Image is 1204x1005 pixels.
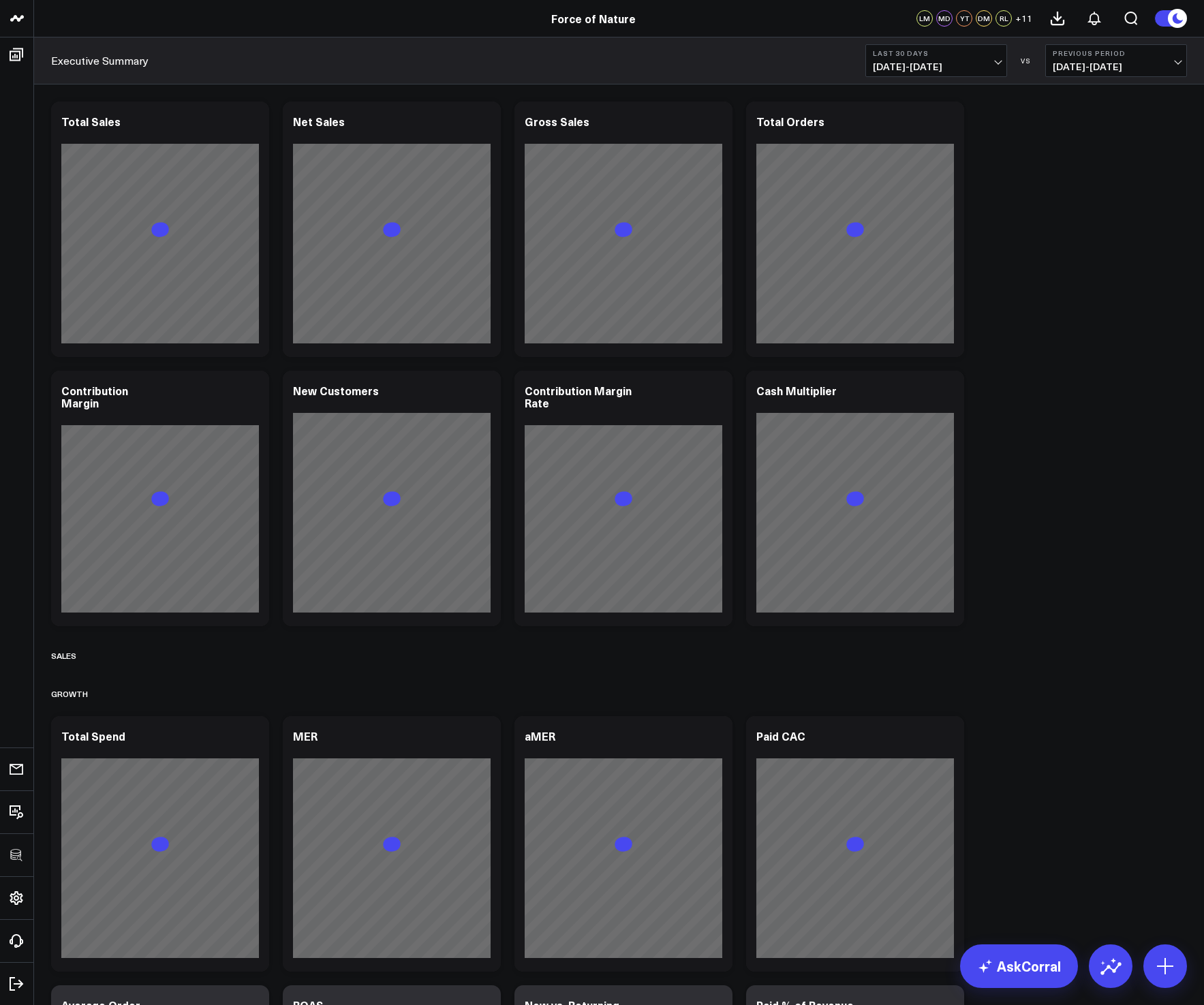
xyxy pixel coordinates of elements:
span: [DATE] - [DATE] [1053,61,1179,72]
div: LM [916,10,933,27]
div: Net Sales [293,114,345,129]
div: VS [1014,57,1038,65]
div: Cash Multiplier [756,383,837,398]
b: Last 30 Days [873,49,1000,57]
button: Last 30 Days[DATE]-[DATE] [865,44,1007,77]
div: Gross Sales [525,114,589,129]
div: MD [936,10,953,27]
button: Previous Period[DATE]-[DATE] [1045,44,1187,77]
a: AskCorral [960,944,1078,988]
div: Total Sales [61,114,121,129]
div: Total Spend [61,728,125,743]
div: DM [976,10,992,27]
span: + 11 [1015,14,1032,23]
div: YT [956,10,972,27]
div: MER [293,728,318,743]
div: Growth [51,678,88,709]
b: Previous Period [1053,49,1179,57]
div: Contribution Margin [61,383,128,410]
span: [DATE] - [DATE] [873,61,1000,72]
div: aMER [525,728,555,743]
a: Executive Summary [51,53,149,68]
div: Sales [51,640,76,671]
div: New Customers [293,383,379,398]
div: RL [995,10,1012,27]
div: Contribution Margin Rate [525,383,632,410]
div: Total Orders [756,114,824,129]
a: Force of Nature [551,11,636,26]
div: Paid CAC [756,728,805,743]
button: +11 [1015,10,1032,27]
